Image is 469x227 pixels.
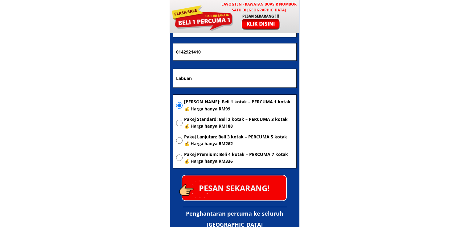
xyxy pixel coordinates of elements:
[175,69,295,87] input: Alamat
[182,175,286,200] p: PESAN SEKARANG!
[218,1,299,13] h3: LAVOGTEN - Rawatan Buasir Nombor Satu di [GEOGRAPHIC_DATA]
[184,151,293,165] span: Pakej Premium: Beli 4 kotak – PERCUMA 7 kotak 💰 Harga hanya RM336
[175,43,295,61] input: Nombor Telefon Bimbit
[184,98,293,112] span: [PERSON_NAME]: Beli 1 kotak – PERCUMA 1 kotak 💰 Harga hanya RM99
[184,116,293,130] span: Pakej Standard: Beli 2 kotak – PERCUMA 3 kotak 💰 Harga hanya RM188
[184,133,293,147] span: Pakej Lanjutan: Beli 3 kotak – PERCUMA 5 kotak 💰 Harga hanya RM262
